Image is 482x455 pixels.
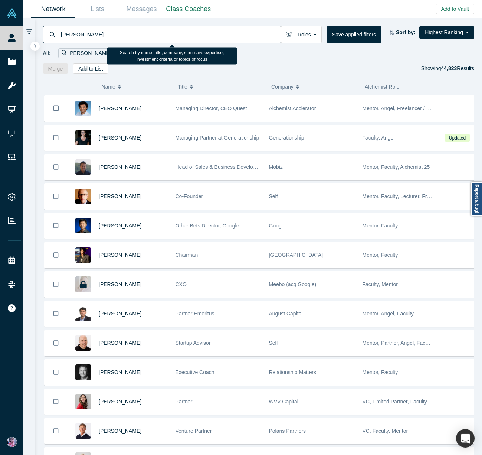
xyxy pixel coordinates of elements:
button: Remove Filter [111,49,117,58]
button: Bookmark [45,330,68,356]
span: Faculty, Mentor [363,281,398,287]
img: Robert Winder's Profile Image [75,189,91,204]
img: Vivek Mehra's Profile Image [75,306,91,321]
span: VC, Limited Partner, Faculty, Mentor [363,399,446,405]
button: Add to List [73,63,108,74]
button: Bookmark [45,184,68,209]
span: [PERSON_NAME] [99,281,141,287]
span: Other Bets Director, Google [176,223,239,229]
span: Meebo (acq Google) [269,281,317,287]
span: Results [441,65,474,71]
button: Bookmark [45,272,68,297]
span: Title [178,79,187,95]
img: Danielle D'Agostaro's Profile Image [75,394,91,409]
button: Bookmark [45,301,68,327]
strong: Sort by: [396,29,416,35]
img: Michael Chang's Profile Image [75,159,91,175]
a: [PERSON_NAME] [99,223,141,229]
a: [PERSON_NAME] [99,399,141,405]
a: Messages [119,0,164,18]
img: Timothy Chou's Profile Image [75,247,91,263]
a: Class Coaches [164,0,213,18]
a: [PERSON_NAME] [99,252,141,258]
span: Partner Emeritus [176,311,214,317]
a: [PERSON_NAME] [99,135,141,141]
span: Chairman [176,252,198,258]
span: CXO [176,281,187,287]
button: Company [271,79,357,95]
span: Venture Partner [176,428,212,434]
button: Bookmark [45,242,68,268]
span: Self [269,193,278,199]
span: August Capital [269,311,303,317]
span: VC, Faculty, Mentor [363,428,408,434]
button: Bookmark [45,213,68,239]
span: All: [43,49,51,57]
a: [PERSON_NAME] [99,164,141,170]
button: Name [101,79,170,95]
input: Search by name, title, company, summary, expertise, investment criteria or topics of focus [60,26,281,43]
span: Relationship Matters [269,369,317,375]
span: Updated [445,134,469,142]
img: Rachel Chalmers's Profile Image [75,130,91,145]
span: Head of Sales & Business Development (interim) [176,164,288,170]
span: Faculty, Angel [363,135,395,141]
span: Generationship [269,135,304,141]
button: Bookmark [45,154,68,180]
span: Polaris Partners [269,428,306,434]
span: Managing Director, CEO Quest [176,105,247,111]
button: Title [178,79,263,95]
button: Bookmark [45,418,68,444]
a: Network [31,0,75,18]
span: Company [271,79,294,95]
span: Startup Advisor [176,340,211,346]
img: Gary Swart's Profile Image [75,423,91,439]
span: Mobiz [269,164,283,170]
span: Mentor, Angel, Faculty [363,311,414,317]
span: Self [269,340,278,346]
span: Mentor, Faculty [363,252,398,258]
a: [PERSON_NAME] [99,340,141,346]
strong: 44,823 [441,65,457,71]
span: Alchemist Role [365,84,399,90]
a: [PERSON_NAME] [99,311,141,317]
a: [PERSON_NAME] [99,369,141,375]
span: Managing Partner at Generationship [176,135,259,141]
a: [PERSON_NAME] [99,105,141,111]
button: Bookmark [45,125,68,151]
button: Highest Ranking [419,26,474,39]
button: Roles [281,26,322,43]
div: Showing [421,63,474,74]
button: Bookmark [45,95,68,121]
span: Alchemist Acclerator [269,105,316,111]
a: [PERSON_NAME] [99,428,141,434]
span: Mentor, Partner, Angel, Faculty [363,340,433,346]
span: Partner [176,399,193,405]
a: [PERSON_NAME] [99,193,141,199]
img: Adam Frankl's Profile Image [75,335,91,351]
span: Google [269,223,286,229]
button: Bookmark [45,360,68,385]
span: Mentor, Faculty, Alchemist 25 [363,164,430,170]
img: Steven Kan's Profile Image [75,218,91,233]
span: WVV Capital [269,399,298,405]
img: Alchemist Vault Logo [7,8,17,18]
a: Lists [75,0,119,18]
div: [PERSON_NAME] [58,48,120,58]
img: Carl Orthlieb's Profile Image [75,364,91,380]
span: [GEOGRAPHIC_DATA] [269,252,323,258]
span: Co-Founder [176,193,203,199]
span: Name [101,79,115,95]
button: Merge [43,63,68,74]
button: Add to Vault [436,4,474,14]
